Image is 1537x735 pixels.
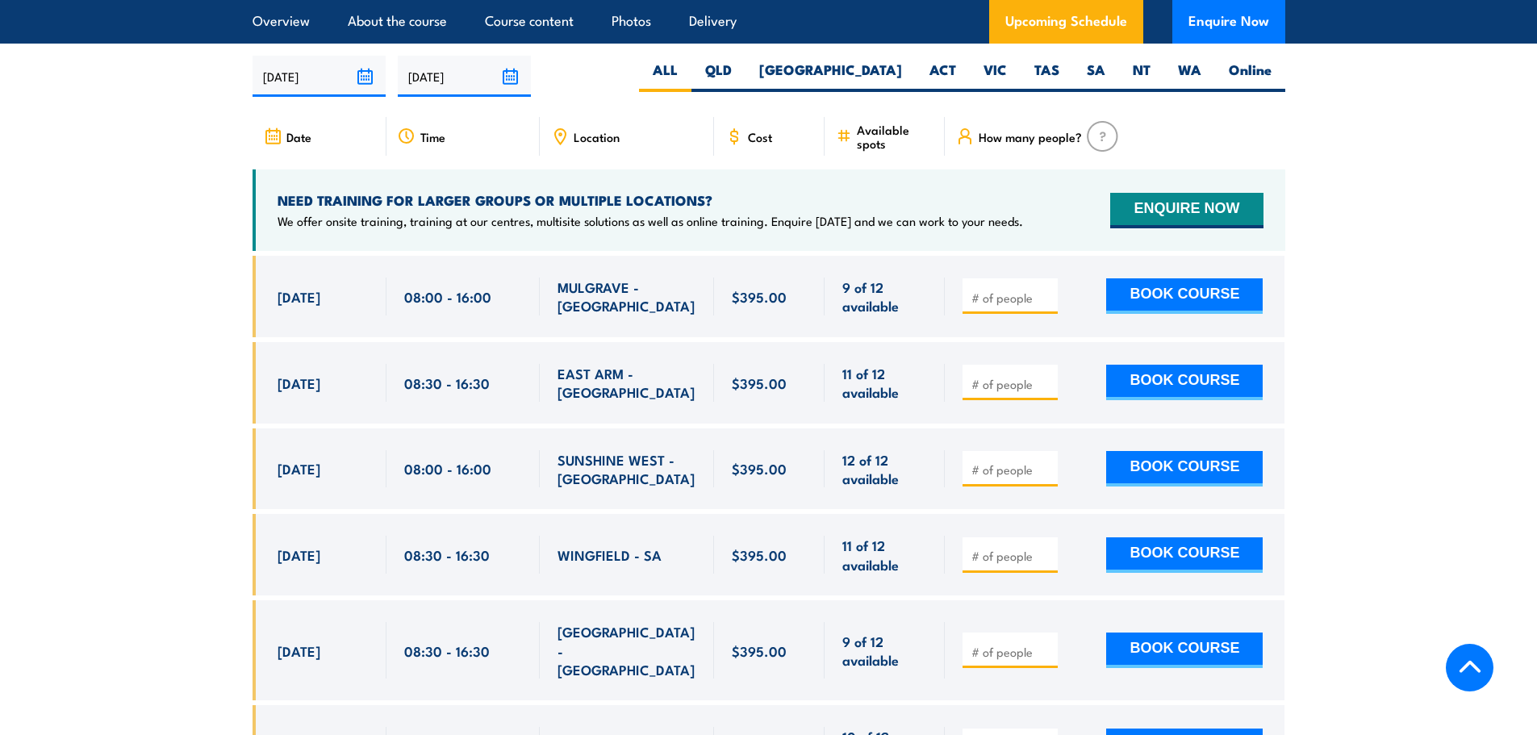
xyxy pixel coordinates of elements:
label: ALL [639,61,691,92]
input: # of people [971,644,1052,660]
span: 12 of 12 available [842,450,927,488]
button: BOOK COURSE [1106,633,1263,668]
span: 9 of 12 available [842,278,927,315]
span: 11 of 12 available [842,364,927,402]
span: Time [420,130,445,144]
span: WINGFIELD - SA [558,545,662,564]
label: TAS [1021,61,1073,92]
span: How many people? [979,130,1082,144]
input: # of people [971,290,1052,306]
span: Available spots [857,123,933,150]
input: # of people [971,548,1052,564]
span: [DATE] [278,641,320,660]
span: 08:00 - 16:00 [404,287,491,306]
span: 9 of 12 available [842,632,927,670]
span: [DATE] [278,545,320,564]
span: Cost [748,130,772,144]
span: 08:30 - 16:30 [404,641,490,660]
span: [DATE] [278,459,320,478]
span: MULGRAVE - [GEOGRAPHIC_DATA] [558,278,696,315]
input: From date [253,56,386,97]
span: $395.00 [732,287,787,306]
input: # of people [971,376,1052,392]
label: ACT [916,61,970,92]
label: QLD [691,61,746,92]
span: Date [286,130,311,144]
button: ENQUIRE NOW [1110,193,1263,228]
span: $395.00 [732,459,787,478]
span: 11 of 12 available [842,536,927,574]
span: [DATE] [278,374,320,392]
button: BOOK COURSE [1106,537,1263,573]
label: WA [1164,61,1215,92]
span: EAST ARM - [GEOGRAPHIC_DATA] [558,364,696,402]
label: SA [1073,61,1119,92]
label: NT [1119,61,1164,92]
p: We offer onsite training, training at our centres, multisite solutions as well as online training... [278,213,1023,229]
span: SUNSHINE WEST - [GEOGRAPHIC_DATA] [558,450,696,488]
span: $395.00 [732,641,787,660]
label: [GEOGRAPHIC_DATA] [746,61,916,92]
button: BOOK COURSE [1106,278,1263,314]
span: [GEOGRAPHIC_DATA] - [GEOGRAPHIC_DATA] [558,622,696,679]
span: 08:30 - 16:30 [404,545,490,564]
span: [DATE] [278,287,320,306]
span: $395.00 [732,545,787,564]
label: Online [1215,61,1285,92]
button: BOOK COURSE [1106,451,1263,487]
span: 08:00 - 16:00 [404,459,491,478]
h4: NEED TRAINING FOR LARGER GROUPS OR MULTIPLE LOCATIONS? [278,191,1023,209]
label: VIC [970,61,1021,92]
span: 08:30 - 16:30 [404,374,490,392]
button: BOOK COURSE [1106,365,1263,400]
span: Location [574,130,620,144]
input: To date [398,56,531,97]
span: $395.00 [732,374,787,392]
input: # of people [971,461,1052,478]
